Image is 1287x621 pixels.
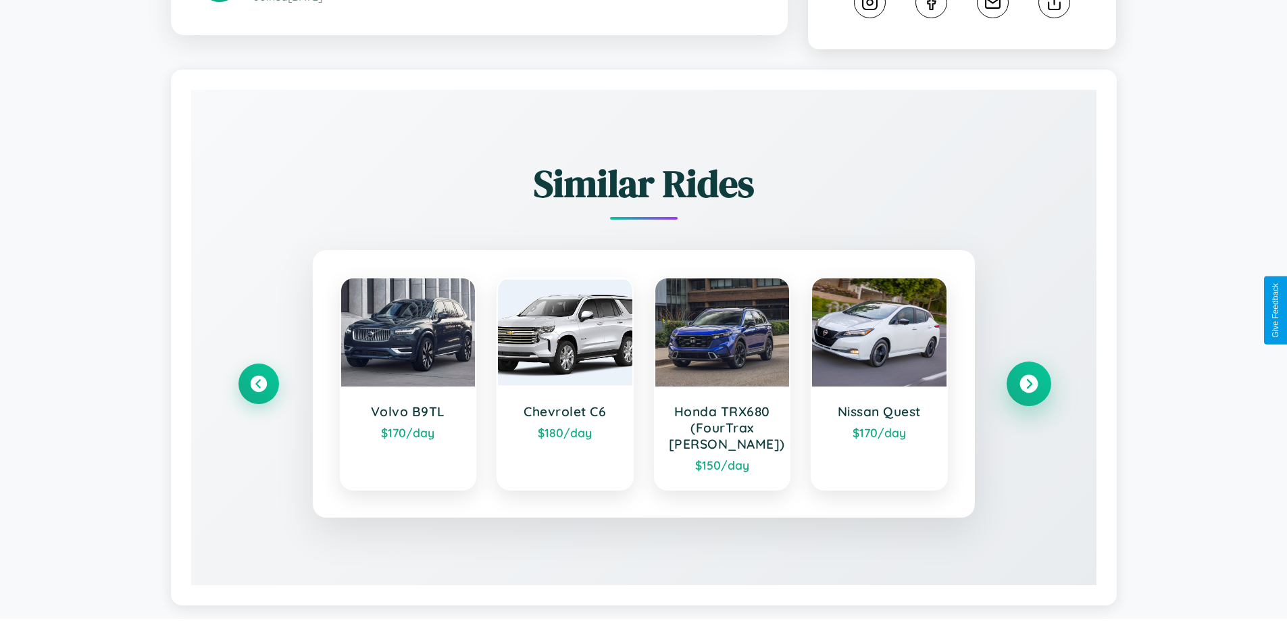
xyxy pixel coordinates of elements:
div: Give Feedback [1271,283,1280,338]
div: $ 180 /day [511,425,619,440]
h3: Nissan Quest [826,403,933,420]
a: Honda TRX680 (FourTrax [PERSON_NAME])$150/day [654,277,791,491]
a: Nissan Quest$170/day [811,277,948,491]
h3: Volvo B9TL [355,403,462,420]
div: $ 150 /day [669,457,776,472]
a: Chevrolet C6$180/day [497,277,634,491]
h3: Honda TRX680 (FourTrax [PERSON_NAME]) [669,403,776,452]
div: $ 170 /day [826,425,933,440]
div: $ 170 /day [355,425,462,440]
h2: Similar Rides [238,157,1049,209]
h3: Chevrolet C6 [511,403,619,420]
a: Volvo B9TL$170/day [340,277,477,491]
